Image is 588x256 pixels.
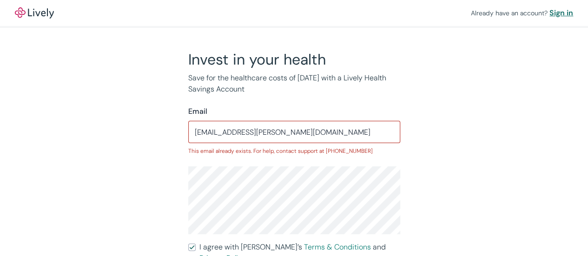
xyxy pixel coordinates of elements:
[15,7,54,19] a: LivelyLively
[549,7,573,19] a: Sign in
[471,7,573,19] div: Already have an account?
[188,106,207,117] label: Email
[188,50,400,69] h2: Invest in your health
[188,72,400,95] p: Save for the healthcare costs of [DATE] with a Lively Health Savings Account
[15,7,54,19] img: Lively
[188,147,400,155] p: This email already exists. For help, contact support at [PHONE_NUMBER]
[304,242,371,252] a: Terms & Conditions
